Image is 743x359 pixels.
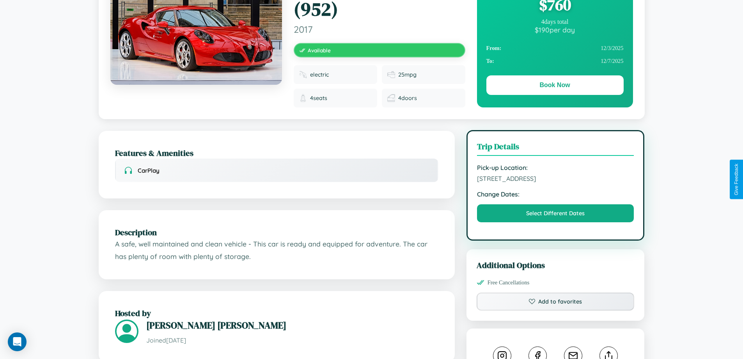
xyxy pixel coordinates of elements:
[486,75,624,95] button: Book Now
[398,71,417,78] span: 25 mpg
[299,94,307,102] img: Seats
[146,335,438,346] p: Joined [DATE]
[310,95,327,102] span: 4 seats
[486,45,502,52] strong: From:
[138,167,160,174] span: CarPlay
[477,259,635,271] h3: Additional Options
[115,147,438,159] h2: Features & Amenities
[115,238,438,263] p: A safe, well maintained and clean vehicle - This car is ready and equipped for adventure. The car...
[308,47,331,54] span: Available
[387,71,395,79] img: Fuel efficiency
[115,227,438,238] h2: Description
[477,175,634,182] span: [STREET_ADDRESS]
[477,190,634,198] strong: Change Dates:
[477,164,634,171] strong: Pick-up Location:
[486,58,494,64] strong: To:
[387,94,395,102] img: Doors
[486,25,624,34] div: $ 190 per day
[477,293,635,311] button: Add to favorites
[734,164,739,195] div: Give Feedback
[486,18,624,25] div: 4 days total
[488,279,530,286] span: Free Cancellations
[477,204,634,222] button: Select Different Dates
[310,71,329,78] span: electric
[486,42,624,55] div: 12 / 3 / 2025
[299,71,307,79] img: Fuel type
[115,307,438,319] h2: Hosted by
[477,141,634,156] h3: Trip Details
[294,23,465,35] span: 2017
[398,95,417,102] span: 4 doors
[8,332,27,351] div: Open Intercom Messenger
[146,319,438,332] h3: [PERSON_NAME] [PERSON_NAME]
[486,55,624,68] div: 12 / 7 / 2025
